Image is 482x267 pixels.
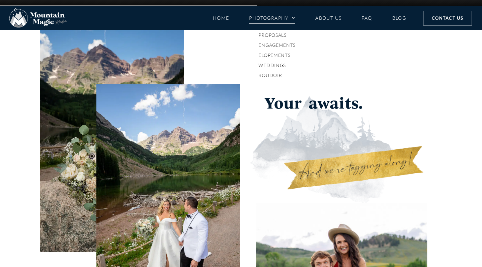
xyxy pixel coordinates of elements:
ul: Photography [249,30,302,80]
a: Weddings [249,60,302,70]
a: Elopements [249,50,302,60]
a: Blog [392,12,406,24]
span: Your [264,92,302,113]
h3: And we're tagging along! [299,152,425,181]
img: Aspen Maroon Bells view adventure instead vow of the wild outlovers vows newlyweds couple Crested... [40,29,184,252]
span: awaits. [309,92,363,113]
a: FAQ [361,12,372,24]
img: Mountain Magic Media photography logo Crested Butte Photographer [9,8,67,28]
a: Photography [249,12,295,24]
a: Proposals [249,30,302,40]
nav: Menu [213,12,406,24]
a: Contact Us [423,11,472,25]
span: Contact Us [432,14,463,22]
a: Engagements [249,40,302,50]
a: Boudoir [249,70,302,80]
a: Home [213,12,229,24]
a: About Us [315,12,341,24]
